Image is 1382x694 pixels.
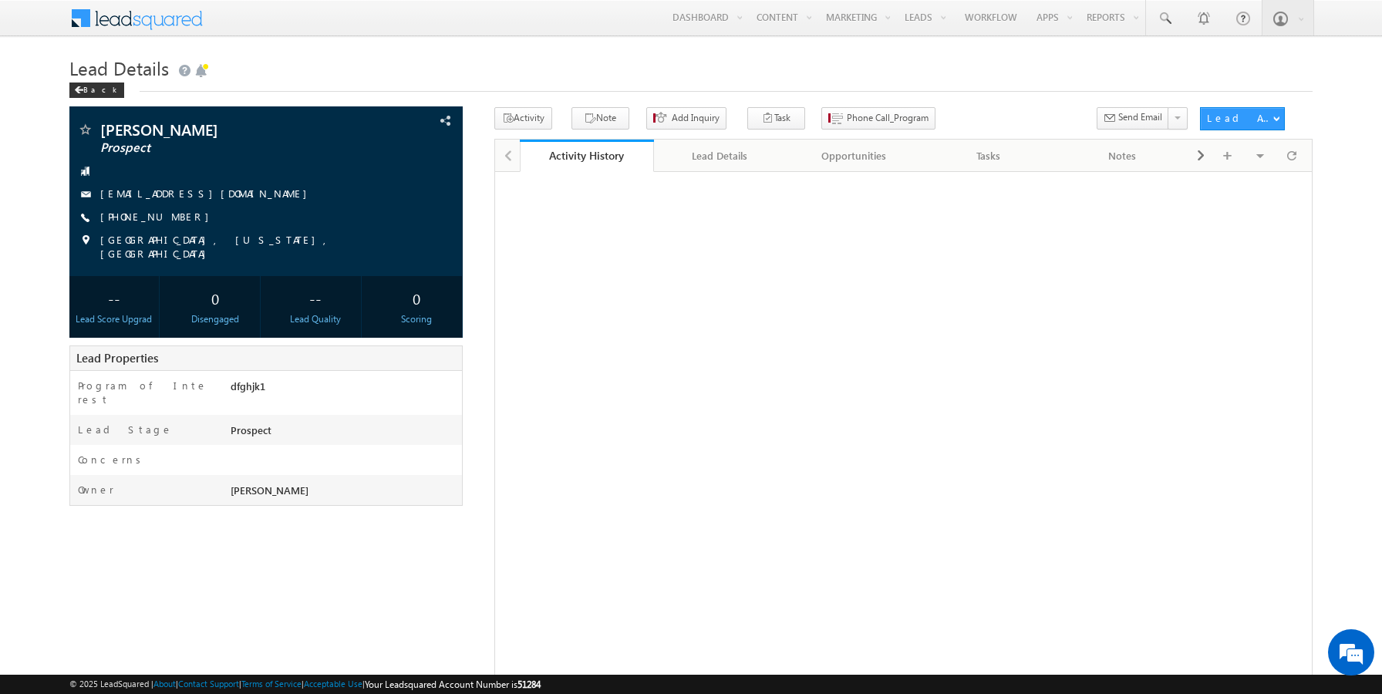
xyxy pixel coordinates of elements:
[100,140,346,156] span: Prospect
[153,679,176,689] a: About
[78,453,147,467] label: Concerns
[241,679,302,689] a: Terms of Service
[174,284,256,312] div: 0
[69,83,124,98] div: Back
[821,107,935,130] button: Phone Call_Program
[100,187,315,200] a: [EMAIL_ADDRESS][DOMAIN_NAME]
[1207,111,1272,125] div: Lead Actions
[1068,147,1176,165] div: Notes
[1200,107,1285,130] button: Lead Actions
[494,107,552,130] button: Activity
[376,312,458,326] div: Scoring
[517,679,541,690] span: 51284
[800,147,908,165] div: Opportunities
[227,379,462,400] div: dfghjk1
[787,140,922,172] a: Opportunities
[365,679,541,690] span: Your Leadsquared Account Number is
[78,483,114,497] label: Owner
[178,679,239,689] a: Contact Support
[275,312,357,326] div: Lead Quality
[275,284,357,312] div: --
[227,423,462,444] div: Prospect
[100,122,346,137] span: [PERSON_NAME]
[100,233,422,261] span: [GEOGRAPHIC_DATA], [US_STATE], [GEOGRAPHIC_DATA]
[231,483,308,497] span: [PERSON_NAME]
[304,679,362,689] a: Acceptable Use
[1056,140,1190,172] a: Notes
[922,140,1056,172] a: Tasks
[747,107,805,130] button: Task
[78,423,173,436] label: Lead Stage
[520,140,654,172] a: Activity History
[1097,107,1169,130] button: Send Email
[73,312,156,326] div: Lead Score Upgrad
[100,210,217,225] span: [PHONE_NUMBER]
[646,107,726,130] button: Add Inquiry
[174,312,256,326] div: Disengaged
[69,82,132,95] a: Back
[934,147,1042,165] div: Tasks
[69,677,541,692] span: © 2025 LeadSquared | | | | |
[672,111,720,125] span: Add Inquiry
[847,111,929,125] span: Phone Call_Program
[376,284,458,312] div: 0
[666,147,774,165] div: Lead Details
[571,107,629,130] button: Note
[73,284,156,312] div: --
[78,379,212,406] label: Program of Interest
[1118,110,1162,124] span: Send Email
[69,56,169,80] span: Lead Details
[76,350,158,366] span: Lead Properties
[654,140,788,172] a: Lead Details
[531,148,642,163] div: Activity History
